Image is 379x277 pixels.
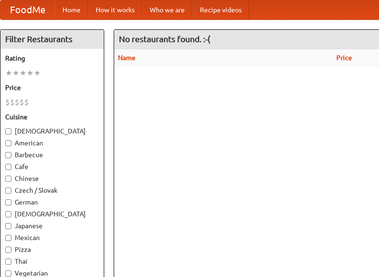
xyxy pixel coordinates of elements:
input: Thai [5,259,11,265]
label: [DEMOGRAPHIC_DATA] [5,209,99,219]
li: ★ [5,68,12,78]
li: $ [15,97,19,107]
label: German [5,197,99,207]
input: Cafe [5,164,11,170]
li: $ [5,97,10,107]
label: [DEMOGRAPHIC_DATA] [5,126,99,136]
li: ★ [27,68,34,78]
a: FoodMe [0,0,55,19]
h5: Cuisine [5,112,99,122]
label: Cafe [5,162,99,171]
label: Czech / Slovak [5,186,99,195]
a: Price [336,54,352,62]
li: $ [19,97,24,107]
input: Vegetarian [5,270,11,277]
li: $ [10,97,15,107]
input: Barbecue [5,152,11,158]
h5: Price [5,83,99,92]
input: Czech / Slovak [5,188,11,194]
a: Home [55,0,88,19]
input: [DEMOGRAPHIC_DATA] [5,128,11,134]
a: Who we are [142,0,192,19]
label: Mexican [5,233,99,242]
a: Name [118,54,135,62]
input: Mexican [5,235,11,241]
label: Japanese [5,221,99,231]
label: American [5,138,99,148]
input: American [5,140,11,146]
input: Japanese [5,223,11,229]
ng-pluralize: No restaurants found. :-( [119,35,210,44]
li: ★ [19,68,27,78]
label: Barbecue [5,150,99,160]
li: ★ [12,68,19,78]
input: Pizza [5,247,11,253]
input: German [5,199,11,206]
input: [DEMOGRAPHIC_DATA] [5,211,11,217]
h4: Filter Restaurants [0,30,104,49]
a: Recipe videos [192,0,249,19]
h5: Rating [5,54,99,63]
label: Pizza [5,245,99,254]
label: Thai [5,257,99,266]
label: Chinese [5,174,99,183]
a: How it works [88,0,142,19]
input: Chinese [5,176,11,182]
li: $ [24,97,29,107]
li: ★ [34,68,41,78]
